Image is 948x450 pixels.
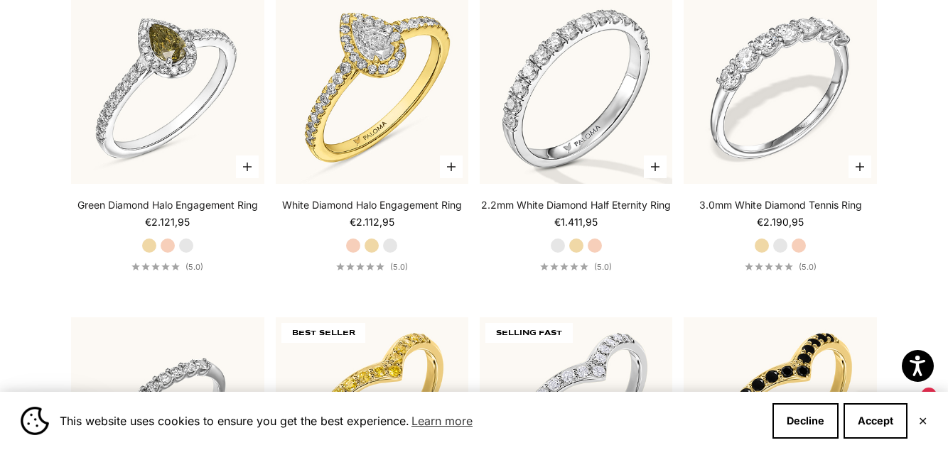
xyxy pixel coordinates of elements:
[282,198,462,212] a: White Diamond Halo Engagement Ring
[336,262,408,272] a: 5.0 out of 5.0 stars(5.0)
[60,410,761,432] span: This website uses cookies to ensure you get the best experience.
[145,215,190,229] sale-price: €2.121,95
[131,263,180,270] div: 5.0 out of 5.0 stars
[918,417,927,425] button: Close
[21,407,49,435] img: Cookie banner
[350,215,394,229] sale-price: €2.112,95
[281,323,365,343] span: BEST SELLER
[745,263,793,270] div: 5.0 out of 5.0 stars
[540,262,612,272] a: 5.0 out of 5.0 stars(5.0)
[481,198,671,212] a: 2.2mm White Diamond Half Eternity Ring
[699,198,862,212] a: 3.0mm White Diamond Tennis Ring
[540,263,588,270] div: 5.0 out of 5.0 stars
[799,262,817,272] span: (5.0)
[594,262,612,272] span: (5.0)
[185,262,203,272] span: (5.0)
[844,403,907,439] button: Accept
[131,262,203,272] a: 5.0 out of 5.0 stars(5.0)
[485,323,573,343] span: SELLING FAST
[745,262,817,272] a: 5.0 out of 5.0 stars(5.0)
[757,215,804,229] sale-price: €2.190,95
[77,198,258,212] a: Green Diamond Halo Engagement Ring
[390,262,408,272] span: (5.0)
[409,410,475,432] a: Learn more
[772,403,839,439] button: Decline
[554,215,598,229] sale-price: €1.411,95
[336,263,384,270] div: 5.0 out of 5.0 stars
